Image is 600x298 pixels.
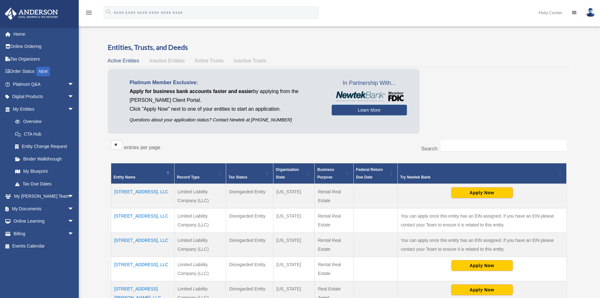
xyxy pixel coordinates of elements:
a: Tax Due Dates [9,178,80,190]
td: [STREET_ADDRESS], LLC [111,184,174,208]
p: Platinum Member Exclusive: [130,78,322,87]
td: Limited Liability Company (LLC) [174,257,226,281]
span: Record Type [177,175,200,179]
div: Try Newtek Bank [400,173,557,181]
span: arrow_drop_down [68,103,80,116]
a: Events Calendar [4,240,83,253]
span: Active Entities [108,58,139,63]
td: [US_STATE] [273,208,315,233]
span: Tax Status [229,175,248,179]
td: Limited Liability Company (LLC) [174,184,226,208]
span: Active Trusts [195,58,224,63]
td: [US_STATE] [273,184,315,208]
a: Platinum Q&Aarrow_drop_down [4,78,83,91]
a: Tax Organizers [4,53,83,65]
span: In Partnership With... [332,78,407,88]
a: CTA Hub [9,128,80,140]
img: NewtekBankLogoSM.png [335,91,404,102]
label: Search: [421,146,438,151]
span: Inactive Trusts [234,58,266,63]
span: Federal Return Due Date [356,167,383,179]
td: Rental Real Estate [315,184,353,208]
td: Rental Real Estate [315,233,353,257]
span: Entity Name [114,175,135,179]
span: Inactive Entities [149,58,185,63]
span: arrow_drop_down [68,202,80,215]
a: My Documentsarrow_drop_down [4,202,83,215]
td: [STREET_ADDRESS], LLC [111,257,174,281]
a: Billingarrow_drop_down [4,227,83,240]
td: Rental Real Estate [315,257,353,281]
a: Learn More [332,105,407,115]
td: Limited Liability Company (LLC) [174,233,226,257]
a: My Blueprint [9,165,80,178]
span: Organization State [276,167,299,179]
td: Limited Liability Company (LLC) [174,208,226,233]
span: Business Purpose [317,167,334,179]
th: Business Purpose: Activate to sort [315,163,353,184]
th: Entity Name: Activate to invert sorting [111,163,174,184]
div: NEW [36,67,50,76]
th: Record Type: Activate to sort [174,163,226,184]
img: Anderson Advisors Platinum Portal [3,8,60,20]
td: [STREET_ADDRESS], LLC [111,233,174,257]
td: [STREET_ADDRESS], LLC [111,208,174,233]
button: Apply Now [451,260,513,271]
a: Home [4,28,83,40]
td: You can apply once this entity has an EIN assigned. If you have an EIN please contact your Team t... [397,233,566,257]
span: arrow_drop_down [68,78,80,91]
a: Overview [9,115,77,128]
th: Federal Return Due Date: Activate to sort [353,163,397,184]
img: User Pic [586,8,595,17]
span: arrow_drop_down [68,190,80,203]
td: You can apply once this entity has an EIN assigned. If you have an EIN please contact your Team t... [397,208,566,233]
a: Online Learningarrow_drop_down [4,215,83,228]
a: Order StatusNEW [4,65,83,78]
i: menu [85,9,93,16]
p: Click "Apply Now" next to one of your entities to start an application. [130,105,322,114]
td: Disregarded Entity [226,257,273,281]
a: menu [85,11,93,16]
td: Disregarded Entity [226,233,273,257]
a: My [PERSON_NAME] Teamarrow_drop_down [4,190,83,203]
td: Rental Real Estate [315,208,353,233]
label: entries per page [124,145,161,150]
h3: Entities, Trusts, and Deeds [108,43,570,52]
a: My Entitiesarrow_drop_down [4,103,80,115]
a: Digital Productsarrow_drop_down [4,91,83,103]
span: arrow_drop_down [68,91,80,103]
td: Disregarded Entity [226,184,273,208]
button: Apply Now [451,284,513,295]
td: [US_STATE] [273,257,315,281]
button: Apply Now [451,187,513,198]
th: Organization State: Activate to sort [273,163,315,184]
i: search [105,9,112,15]
a: Entity Change Request [9,140,80,153]
td: Disregarded Entity [226,208,273,233]
p: by applying from the [PERSON_NAME] Client Portal. [130,87,322,105]
th: Tax Status: Activate to sort [226,163,273,184]
span: Apply for business bank accounts faster and easier [130,89,253,94]
a: Binder Walkthrough [9,153,80,165]
span: arrow_drop_down [68,215,80,228]
th: Try Newtek Bank : Activate to sort [397,163,566,184]
p: Questions about your application status? Contact Newtek at [PHONE_NUMBER] [130,116,322,124]
span: arrow_drop_down [68,227,80,240]
td: [US_STATE] [273,233,315,257]
a: Online Ordering [4,40,83,53]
